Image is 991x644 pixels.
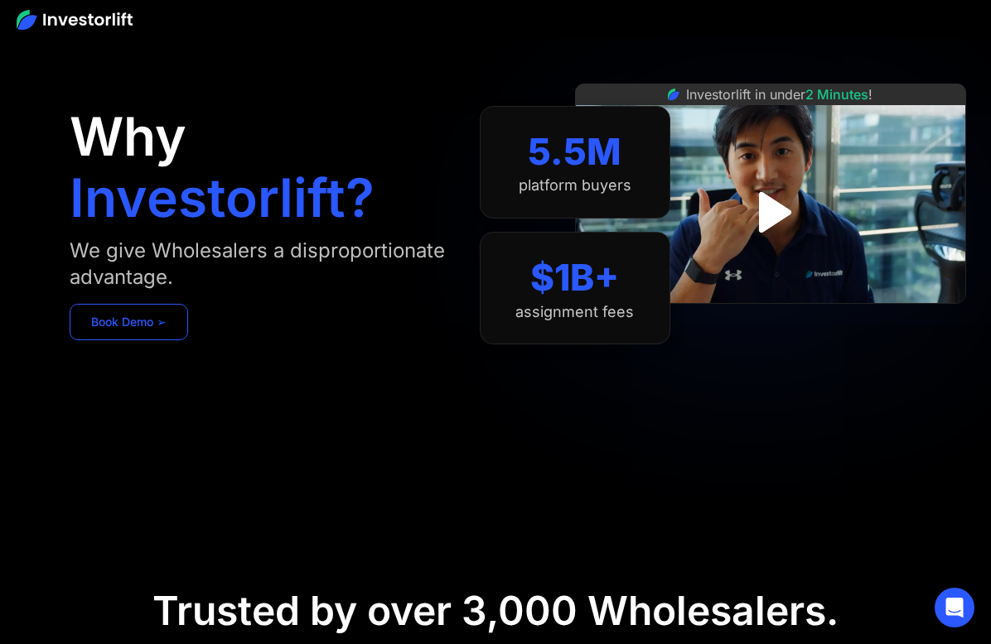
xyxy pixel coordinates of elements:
div: $1B+ [530,256,619,300]
div: Trusted by over 3,000 Wholesalers. [152,587,839,635]
div: Open Intercom Messenger [935,588,974,627]
div: We give Wholesalers a disproportionate advantage. [70,238,447,291]
div: Investorlift in under ! [686,84,873,104]
a: Book Demo ➢ [70,304,188,340]
div: assignment fees [515,303,634,321]
span: 2 Minutes [805,86,868,103]
iframe: Customer reviews powered by Trustpilot [646,312,895,332]
a: open lightbox [733,175,807,249]
div: 5.5M [528,130,621,174]
div: platform buyers [519,176,631,195]
h1: Investorlift? [70,171,375,224]
h1: Why [70,110,186,163]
